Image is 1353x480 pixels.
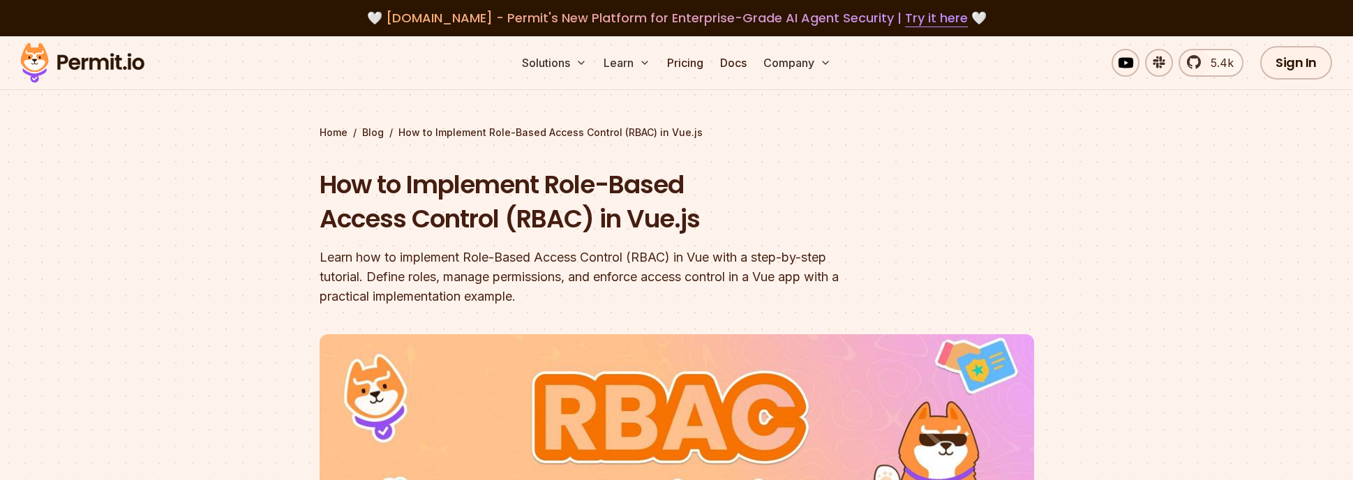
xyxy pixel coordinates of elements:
[320,126,347,140] a: Home
[1202,54,1234,71] span: 5.4k
[598,49,656,77] button: Learn
[320,248,855,306] div: Learn how to implement Role-Based Access Control (RBAC) in Vue with a step-by-step tutorial. Defi...
[320,126,1034,140] div: / /
[516,49,592,77] button: Solutions
[1179,49,1243,77] a: 5.4k
[758,49,837,77] button: Company
[661,49,709,77] a: Pricing
[320,167,855,237] h1: How to Implement Role-Based Access Control (RBAC) in Vue.js
[33,8,1320,28] div: 🤍 🤍
[1260,46,1332,80] a: Sign In
[14,39,151,87] img: Permit logo
[905,9,968,27] a: Try it here
[715,49,752,77] a: Docs
[362,126,384,140] a: Blog
[386,9,968,27] span: [DOMAIN_NAME] - Permit's New Platform for Enterprise-Grade AI Agent Security |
